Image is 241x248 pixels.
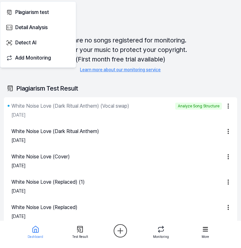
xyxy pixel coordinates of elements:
[72,234,88,239] div: Test Result
[15,54,70,62] div: Add Monitoring
[3,19,73,35] button: Detail Analysis
[4,13,237,30] div: Monitoring
[11,128,222,135] a: White Noise Love (Dark Ritual Anthem)
[11,213,26,220] div: [DATE]
[28,234,43,239] div: Dashboard
[15,23,70,32] div: Detail Analysis
[3,4,73,19] button: Plagiarism test
[202,234,209,239] div: More
[11,153,222,161] a: White Noise Love (Cover)
[11,178,222,186] a: White Noise Love (Replaced) (1)
[15,8,70,16] div: Plagiarism test
[11,188,26,194] div: [DATE]
[11,128,99,135] div: White Noise Love (Dark Ritual Anthem)
[11,178,85,186] div: White Noise Love (Replaced) (1)
[175,103,222,110] div: Analyze Song Structure
[69,222,91,241] a: Test Result
[4,35,237,73] div: There are no songs registered for monitoring. Register your music to protect your copyright. (Fir...
[11,162,26,169] div: [DATE]
[11,153,70,161] div: White Noise Love (Cover)
[194,222,217,241] a: More
[150,222,172,241] a: Monitoring
[11,112,26,118] div: [DATE]
[11,204,222,211] a: White Noise Love (Replaced)
[11,204,77,211] div: White Noise Love (Replaced)
[3,35,73,50] button: Detect AI
[11,137,26,144] div: [DATE]
[3,50,73,65] button: Add Monitoring
[11,102,129,110] div: White Noise Love (Dark Ritual Anthem) (Vocal swap)
[11,102,222,110] a: White Noise Love (Dark Ritual Anthem) (Vocal swap)Analyze Song Structure
[15,39,70,47] div: Detect AI
[4,79,237,97] div: Plagiarism Test Result
[80,67,161,73] a: Learn more about our monitoring service
[153,234,169,239] div: Monitoring
[24,222,47,241] a: Dashboard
